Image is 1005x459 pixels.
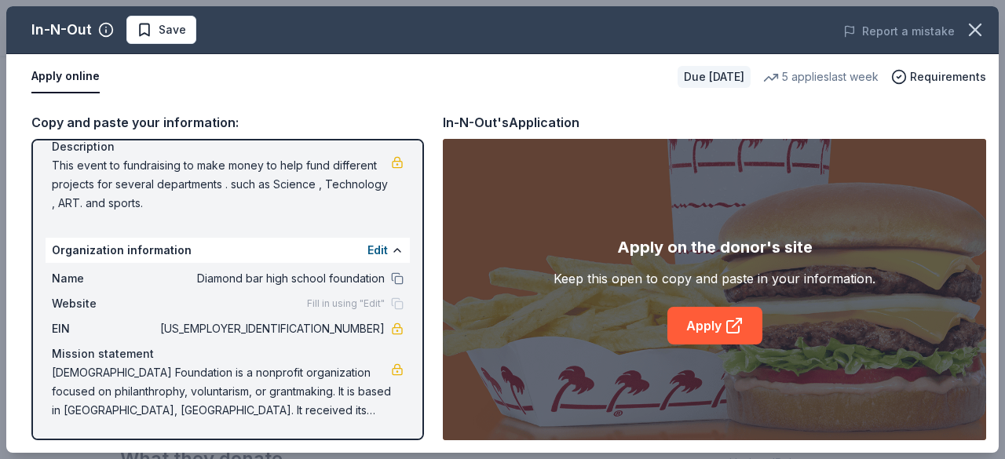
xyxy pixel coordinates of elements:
div: Mission statement [52,344,404,363]
button: Requirements [891,67,986,86]
div: Due [DATE] [678,66,751,88]
button: Edit [367,241,388,260]
div: Keep this open to copy and paste in your information. [554,269,875,288]
span: Fill in using "Edit" [307,297,385,310]
span: Website [52,294,157,313]
div: Apply on the donor's site [617,235,813,260]
span: [US_EMPLOYER_IDENTIFICATION_NUMBER] [157,319,385,338]
button: Save [126,16,196,44]
span: This event to fundraising to make money to help fund different projects for several departments .... [52,156,391,213]
span: [DEMOGRAPHIC_DATA] Foundation is a nonprofit organization focused on philanthrophy, voluntarism, ... [52,363,391,420]
div: Copy and paste your information: [31,112,424,133]
a: Apply [667,307,762,344]
span: EIN [52,319,157,338]
div: Organization information [46,238,410,263]
div: In-N-Out [31,17,92,42]
div: 5 applies last week [763,67,879,86]
span: Save [159,20,186,39]
button: Apply online [31,60,100,93]
span: Name [52,269,157,288]
span: Diamond bar high school foundation [157,269,385,288]
div: Description [52,137,404,156]
span: Requirements [910,67,986,86]
div: In-N-Out's Application [443,112,579,133]
button: Report a mistake [843,22,955,41]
